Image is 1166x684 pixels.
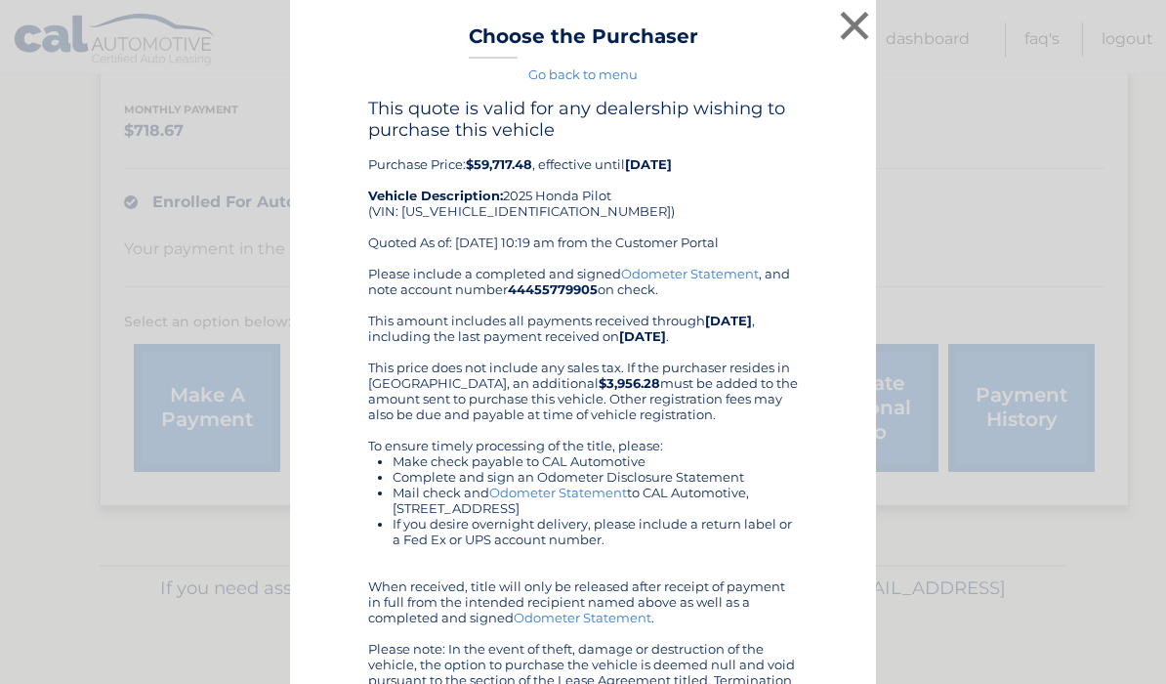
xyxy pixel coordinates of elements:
b: $3,956.28 [599,375,660,391]
b: [DATE] [625,156,672,172]
strong: Vehicle Description: [368,188,503,203]
a: Odometer Statement [621,266,759,281]
button: × [835,6,874,45]
b: $59,717.48 [466,156,532,172]
li: Make check payable to CAL Automotive [393,453,798,469]
li: Complete and sign an Odometer Disclosure Statement [393,469,798,485]
b: [DATE] [705,313,752,328]
a: Go back to menu [528,66,638,82]
a: Odometer Statement [489,485,627,500]
a: Odometer Statement [514,610,651,625]
h4: This quote is valid for any dealership wishing to purchase this vehicle [368,98,798,141]
li: If you desire overnight delivery, please include a return label or a Fed Ex or UPS account number. [393,516,798,547]
b: 44455779905 [508,281,598,297]
li: Mail check and to CAL Automotive, [STREET_ADDRESS] [393,485,798,516]
div: Purchase Price: , effective until 2025 Honda Pilot (VIN: [US_VEHICLE_IDENTIFICATION_NUMBER]) Quot... [368,98,798,266]
h3: Choose the Purchaser [469,24,698,59]
b: [DATE] [619,328,666,344]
